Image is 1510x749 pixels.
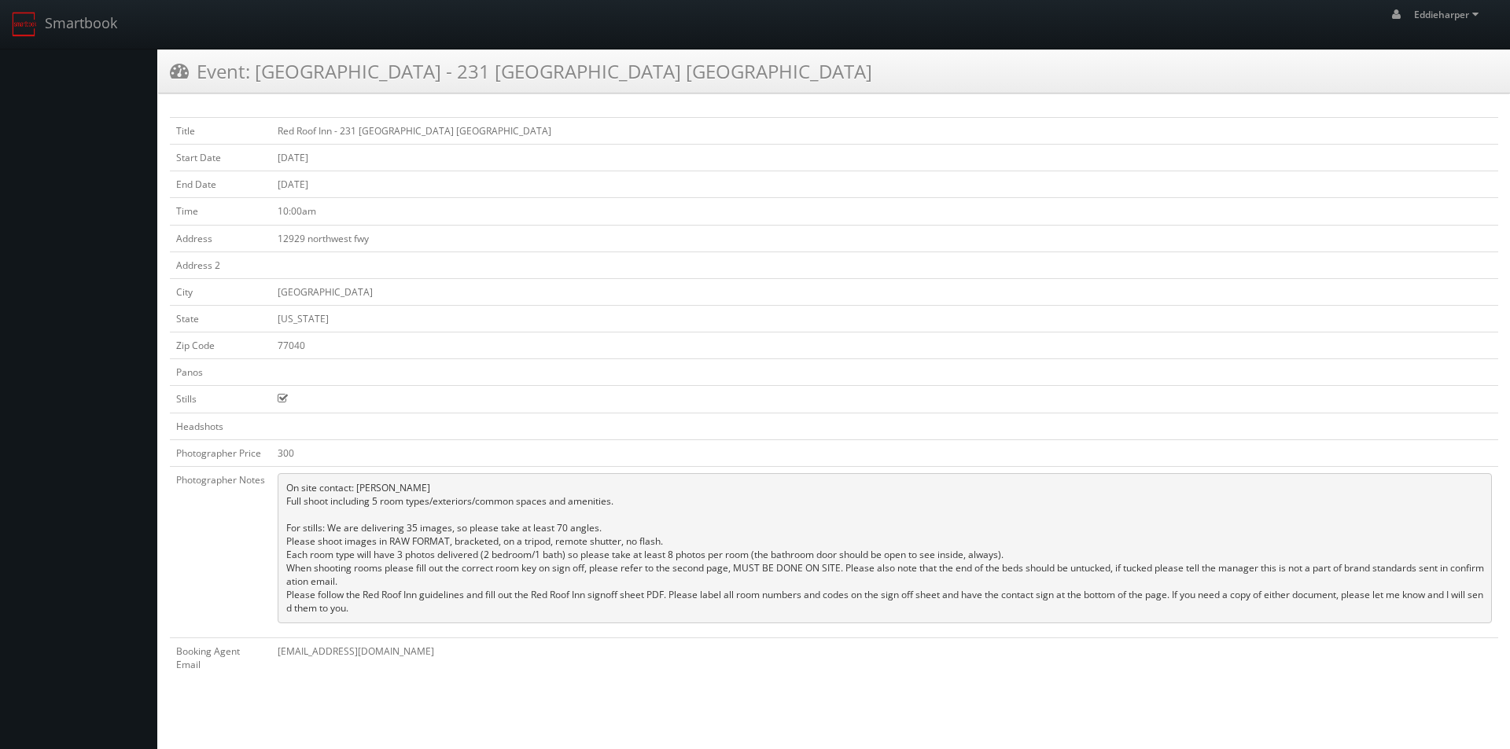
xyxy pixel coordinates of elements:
[170,252,271,278] td: Address 2
[170,637,271,677] td: Booking Agent Email
[170,359,271,386] td: Panos
[1414,8,1483,21] span: Eddieharper
[170,466,271,637] td: Photographer Notes
[170,171,271,198] td: End Date
[271,171,1498,198] td: [DATE]
[170,386,271,413] td: Stills
[170,145,271,171] td: Start Date
[170,413,271,439] td: Headshots
[271,278,1498,305] td: [GEOGRAPHIC_DATA]
[271,439,1498,466] td: 300
[271,332,1498,359] td: 77040
[271,198,1498,225] td: 10:00am
[170,278,271,305] td: City
[170,332,271,359] td: Zip Code
[271,637,1498,677] td: [EMAIL_ADDRESS][DOMAIN_NAME]
[170,198,271,225] td: Time
[271,225,1498,252] td: 12929 northwest fwy
[170,305,271,332] td: State
[271,118,1498,145] td: Red Roof Inn - 231 [GEOGRAPHIC_DATA] [GEOGRAPHIC_DATA]
[271,145,1498,171] td: [DATE]
[170,225,271,252] td: Address
[12,12,37,37] img: smartbook-logo.png
[170,118,271,145] td: Title
[278,473,1492,623] pre: On site contact: [PERSON_NAME] Full shoot including 5 room types/exteriors/common spaces and amen...
[170,57,872,85] h3: Event: [GEOGRAPHIC_DATA] - 231 [GEOGRAPHIC_DATA] [GEOGRAPHIC_DATA]
[271,305,1498,332] td: [US_STATE]
[170,439,271,466] td: Photographer Price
